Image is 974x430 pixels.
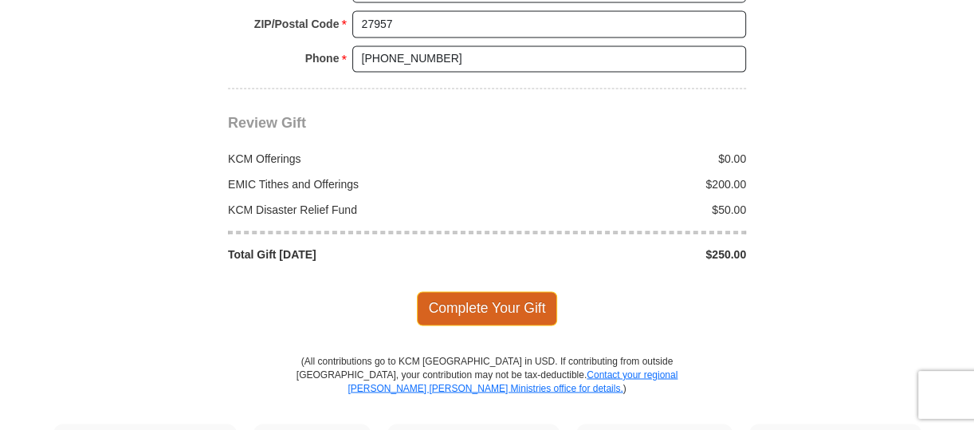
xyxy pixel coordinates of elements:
a: Contact your regional [PERSON_NAME] [PERSON_NAME] Ministries office for details. [348,369,677,393]
div: $250.00 [487,247,755,262]
div: KCM Offerings [220,151,488,167]
strong: Phone [305,47,340,69]
div: KCM Disaster Relief Fund [220,202,488,218]
div: $0.00 [487,151,755,167]
div: EMIC Tithes and Offerings [220,176,488,192]
span: Review Gift [228,115,306,131]
strong: ZIP/Postal Code [254,13,340,35]
div: Total Gift [DATE] [220,247,488,262]
div: $200.00 [487,176,755,192]
div: $50.00 [487,202,755,218]
span: Complete Your Gift [417,291,558,325]
p: (All contributions go to KCM [GEOGRAPHIC_DATA] in USD. If contributing from outside [GEOGRAPHIC_D... [296,354,678,424]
